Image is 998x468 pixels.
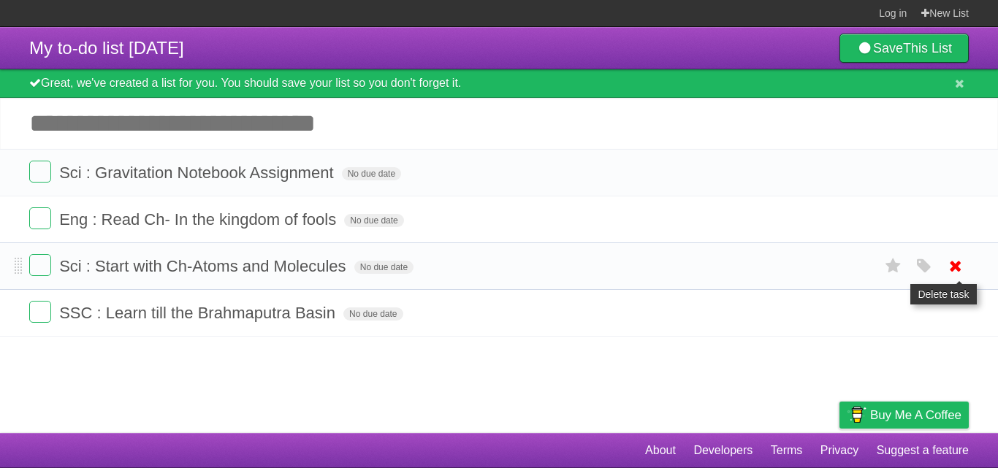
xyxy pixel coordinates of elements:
span: My to-do list [DATE] [29,38,184,58]
label: Done [29,207,51,229]
span: Sci : Gravitation Notebook Assignment [59,164,337,182]
span: No due date [354,261,414,274]
a: Terms [771,437,803,464]
label: Star task [880,254,907,278]
a: Privacy [820,437,858,464]
a: Developers [693,437,753,464]
b: This List [903,41,952,55]
span: SSC : Learn till the Brahmaputra Basin [59,304,339,322]
span: No due date [342,167,401,180]
a: Buy me a coffee [839,402,969,429]
img: Buy me a coffee [847,402,866,427]
label: Done [29,161,51,183]
span: Sci : Start with Ch-Atoms and Molecules [59,257,349,275]
span: No due date [344,214,403,227]
span: No due date [343,307,403,321]
a: SaveThis List [839,34,969,63]
label: Done [29,254,51,276]
label: Done [29,301,51,323]
span: Buy me a coffee [870,402,961,428]
span: Eng : Read Ch- In the kingdom of fools [59,210,340,229]
a: About [645,437,676,464]
a: Suggest a feature [877,437,969,464]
